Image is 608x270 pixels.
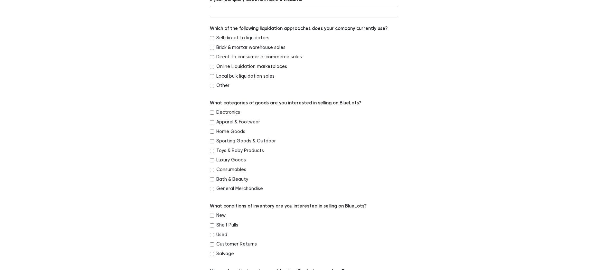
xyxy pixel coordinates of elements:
input: Luxury Goods [210,158,214,162]
input: Used [210,233,214,237]
input: Local bulk liquidation sales [210,74,214,78]
label: What categories of goods are you interested in selling on BlueLots? [210,100,361,107]
input: Shelf Pulls [210,223,214,227]
label: Which of the following liquidation approaches does your company currently use? [210,25,388,32]
input: Sporting Goods & Outdoor [210,139,214,143]
input: Consumables [210,168,214,172]
input: Apparel & Footwear [210,120,214,124]
label: Brick & mortar warehouse sales [216,44,285,51]
input: Bath & Beauty [210,177,214,181]
input: Brick & mortar warehouse sales [210,46,214,50]
label: Electronics [216,109,240,116]
input: Other [210,84,214,88]
label: Sell direct to liquidators [216,34,269,42]
input: Electronics [210,111,214,115]
label: Local bulk liquidation sales [216,73,275,80]
input: Customer Returns [210,242,214,246]
label: New [216,212,226,219]
label: What conditions of inventory are you interested in selling on BlueLots? [210,203,367,210]
label: Other [216,82,229,89]
input: General Merchandise [210,187,214,191]
label: Shelf Pulls [216,222,238,229]
label: General Merchandise [216,185,263,192]
input: Salvage [210,252,214,256]
label: Bath & Beauty [216,176,248,183]
input: Sell direct to liquidators [210,36,214,40]
label: Direct to consumer e-commerce sales [216,53,302,61]
label: Home Goods [216,128,245,135]
input: Direct to consumer e-commerce sales [210,55,214,59]
label: Toys & Baby Products [216,147,264,154]
label: Sporting Goods & Outdoor [216,138,276,145]
input: Online Liquidation marketplaces [210,65,214,69]
input: Home Goods [210,130,214,134]
label: Apparel & Footwear [216,119,260,126]
label: Salvage [216,250,234,257]
label: Online Liquidation marketplaces [216,63,287,70]
label: Customer Returns [216,241,257,248]
label: Consumables [216,166,246,173]
input: New [210,214,214,218]
input: Toys & Baby Products [210,149,214,153]
label: Used [216,231,227,238]
label: Luxury Goods [216,157,246,164]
